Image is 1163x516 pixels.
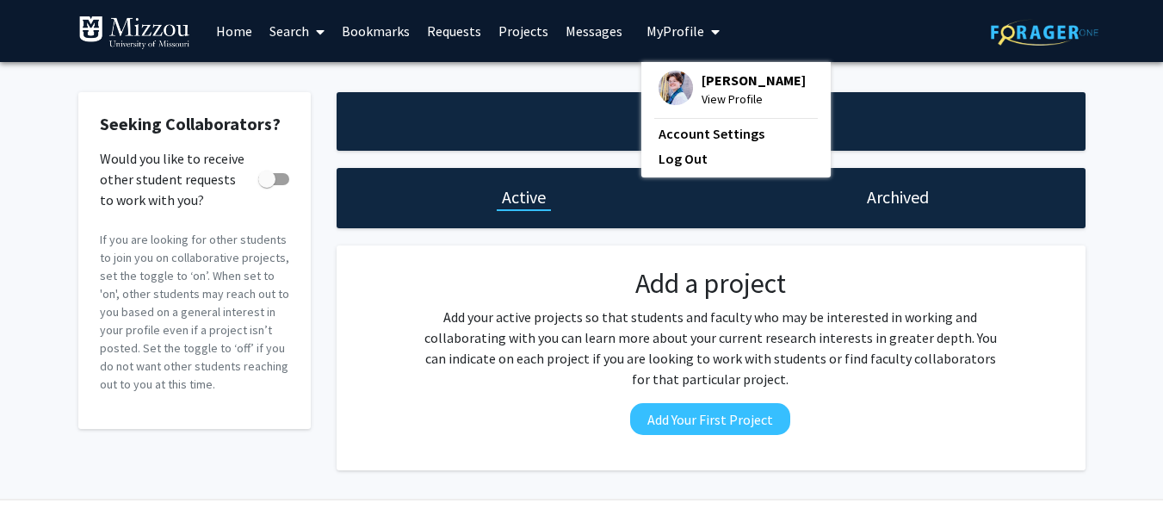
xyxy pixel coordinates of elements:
button: Add Your First Project [630,403,790,435]
iframe: Chat [13,438,73,503]
img: University of Missouri Logo [78,16,190,50]
p: Add your active projects so that students and faculty who may be interested in working and collab... [418,307,1002,389]
h2: Seeking Collaborators? [100,114,289,134]
h2: Add a project [418,267,1002,300]
a: Home [207,1,261,61]
div: Profile Picture[PERSON_NAME]View Profile [659,71,806,109]
a: Projects [490,1,557,61]
a: Account Settings [659,123,813,144]
span: My Profile [646,22,704,40]
span: Would you like to receive other student requests to work with you? [100,148,251,210]
a: Bookmarks [333,1,418,61]
a: Log Out [659,148,813,169]
h1: Archived [867,185,929,209]
a: Requests [418,1,490,61]
img: ForagerOne Logo [991,19,1098,46]
a: Search [261,1,333,61]
span: [PERSON_NAME] [702,71,806,90]
a: Messages [557,1,631,61]
p: If you are looking for other students to join you on collaborative projects, set the toggle to ‘o... [100,231,289,394]
span: View Profile [702,90,806,109]
h1: Active [502,185,546,209]
img: Profile Picture [659,71,693,105]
